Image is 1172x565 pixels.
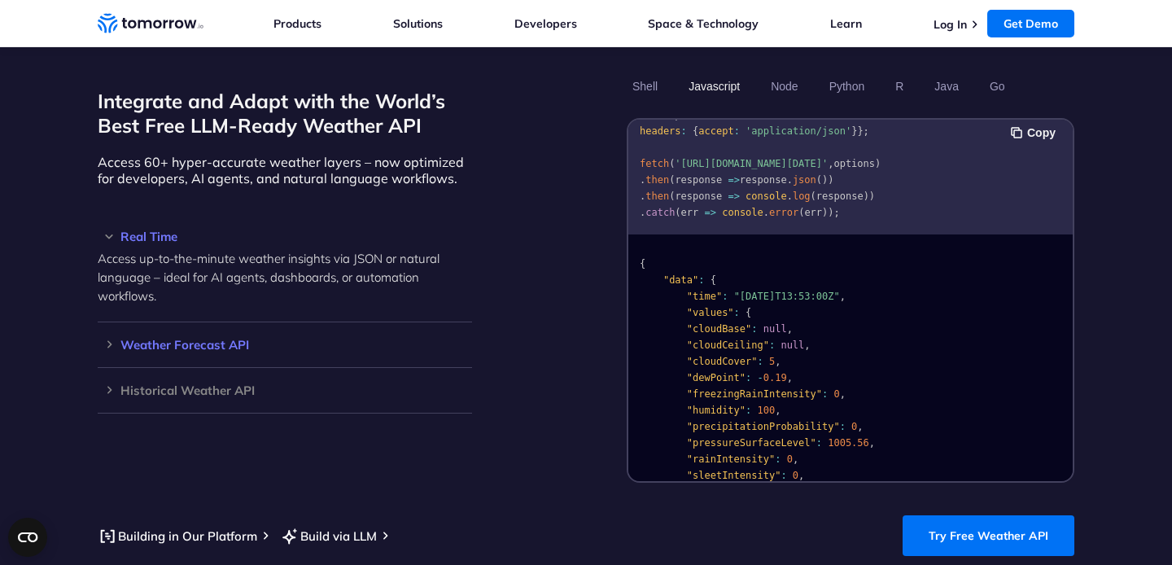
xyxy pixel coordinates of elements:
[669,158,675,169] span: (
[273,16,321,31] a: Products
[769,356,775,367] span: 5
[798,470,804,481] span: ,
[746,307,751,318] span: {
[669,191,675,202] span: (
[98,154,472,186] p: Access 60+ hyper-accurate weather layers – now optimized for developers, AI agents, and natural l...
[98,384,472,396] h3: Historical Weather API
[728,191,739,202] span: =>
[763,323,787,335] span: null
[734,291,840,302] span: "[DATE]T13:53:00Z"
[804,109,810,120] span: ,
[903,515,1074,556] a: Try Free Weather API
[875,158,881,169] span: )
[804,207,822,218] span: err
[98,230,472,243] div: Real Time
[1011,124,1060,142] button: Copy
[857,125,868,137] span: };
[816,174,822,186] span: (
[746,372,751,383] span: :
[934,17,967,32] a: Log In
[758,405,776,416] span: 100
[830,16,862,31] a: Learn
[758,356,763,367] span: :
[514,16,577,31] a: Developers
[681,207,699,218] span: err
[687,405,746,416] span: "humidity"
[640,207,645,218] span: .
[769,339,775,351] span: :
[687,453,775,465] span: "rainIntensity"
[734,307,740,318] span: :
[781,339,804,351] span: null
[775,405,781,416] span: ,
[711,109,716,120] span: =
[734,125,740,137] span: :
[675,207,680,218] span: (
[787,323,793,335] span: ,
[8,518,47,557] button: Open CMP widget
[675,158,828,169] span: '[URL][DOMAIN_NAME][DATE]'
[746,125,851,137] span: 'application/json'
[98,339,472,351] h3: Weather Forecast API
[98,89,472,138] h2: Integrate and Adapt with the World’s Best Free LLM-Ready Weather API
[746,405,751,416] span: :
[804,339,810,351] span: ,
[728,109,763,120] span: method
[824,72,871,100] button: Python
[793,470,798,481] span: 0
[833,388,839,400] span: 0
[781,470,786,481] span: :
[687,356,758,367] span: "cloudCover"
[693,125,698,137] span: {
[711,274,716,286] span: {
[811,191,816,202] span: (
[787,174,793,186] span: .
[864,191,869,202] span: )
[816,191,864,202] span: response
[687,307,734,318] span: "values"
[833,158,875,169] span: options
[687,421,840,432] span: "precipitationProbability"
[840,421,846,432] span: :
[640,191,645,202] span: .
[687,323,751,335] span: "cloudBase"
[681,125,687,137] span: :
[763,207,769,218] span: .
[840,388,846,400] span: ,
[280,526,377,546] a: Build via LLM
[683,72,746,100] button: Javascript
[828,437,869,449] span: 1005.56
[793,174,816,186] span: json
[669,109,711,120] span: options
[822,207,828,218] span: )
[751,323,757,335] span: :
[775,109,804,120] span: 'GET'
[869,437,875,449] span: ,
[627,72,663,100] button: Shell
[687,388,822,400] span: "freezingRainIntensity"
[765,72,803,100] button: Node
[793,453,798,465] span: ,
[722,207,763,218] span: console
[722,291,728,302] span: :
[769,207,798,218] span: error
[798,207,804,218] span: (
[393,16,443,31] a: Solutions
[787,191,793,202] span: .
[857,421,863,432] span: ,
[687,291,722,302] span: "time"
[828,174,833,186] span: )
[851,125,857,137] span: }
[787,453,793,465] span: 0
[640,109,669,120] span: const
[698,274,704,286] span: :
[828,158,833,169] span: ,
[669,174,675,186] span: (
[787,372,793,383] span: ,
[645,191,669,202] span: then
[645,174,669,186] span: then
[775,453,781,465] span: :
[675,191,722,202] span: response
[687,339,769,351] span: "cloudCeiling"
